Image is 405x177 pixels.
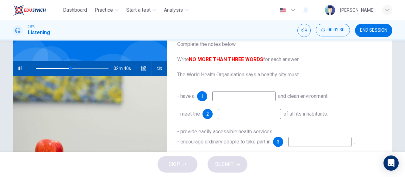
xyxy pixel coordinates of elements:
[177,111,200,117] span: - meet the
[114,61,136,76] span: 02m 40s
[278,93,328,99] span: and clean environment.
[161,4,191,16] button: Analysis
[124,4,159,16] button: Start a test
[297,24,311,37] div: Mute
[28,29,50,36] h1: Listening
[206,112,209,116] span: 2
[63,6,87,14] span: Dashboard
[92,4,121,16] button: Practice
[13,4,60,16] a: EduSynch logo
[177,129,273,145] span: - provide easily accessible health services. - encourage ordinary people to take part in
[279,8,287,13] img: en
[201,94,203,98] span: 1
[177,93,195,99] span: - have a
[139,61,149,76] button: Click to see the audio transcription
[283,111,328,117] span: of all its inhabitants.
[355,24,392,37] button: END SESSION
[354,139,355,145] span: .
[164,6,183,14] span: Analysis
[13,4,46,16] img: EduSynch logo
[28,24,34,29] span: CEFR
[316,24,350,37] div: Hide
[189,56,263,62] b: NO MORE THAN THREE WORDS
[277,140,279,144] span: 3
[177,41,382,79] span: Complete the notes below. Write for each answer. The World Health Organisation says a healthy cit...
[340,6,375,14] div: [PERSON_NAME]
[327,28,345,33] span: 00:02:30
[316,24,350,36] button: 00:02:30
[126,6,151,14] span: Start a test
[325,5,335,15] img: Profile picture
[360,28,387,33] span: END SESSION
[60,4,90,16] button: Dashboard
[95,6,113,14] span: Practice
[383,155,399,171] div: Open Intercom Messenger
